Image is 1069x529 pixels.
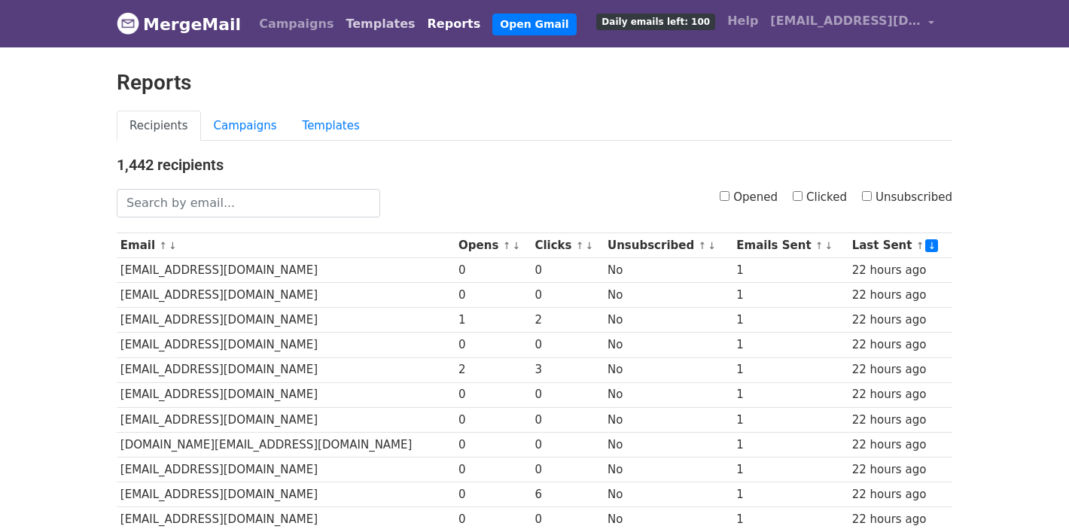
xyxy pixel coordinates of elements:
[848,407,952,432] td: 22 hours ago
[604,482,732,507] td: No
[531,283,605,308] td: 0
[848,233,952,258] th: Last Sent
[117,333,455,357] td: [EMAIL_ADDRESS][DOMAIN_NAME]
[531,382,605,407] td: 0
[994,457,1069,529] iframe: Chat Widget
[531,357,605,382] td: 3
[531,407,605,432] td: 0
[721,6,764,36] a: Help
[764,6,940,41] a: [EMAIL_ADDRESS][DOMAIN_NAME]
[848,283,952,308] td: 22 hours ago
[455,482,531,507] td: 0
[604,432,732,457] td: No
[815,240,824,251] a: ↑
[590,6,721,36] a: Daily emails left: 100
[793,191,803,201] input: Clicked
[604,333,732,357] td: No
[604,283,732,308] td: No
[720,189,778,206] label: Opened
[848,432,952,457] td: 22 hours ago
[604,258,732,283] td: No
[733,258,848,283] td: 1
[793,189,847,206] label: Clicked
[585,240,593,251] a: ↓
[117,482,455,507] td: [EMAIL_ADDRESS][DOMAIN_NAME]
[848,457,952,482] td: 22 hours ago
[604,457,732,482] td: No
[848,308,952,333] td: 22 hours ago
[512,240,520,251] a: ↓
[253,9,340,39] a: Campaigns
[455,258,531,283] td: 0
[117,432,455,457] td: [DOMAIN_NAME][EMAIL_ADDRESS][DOMAIN_NAME]
[604,308,732,333] td: No
[733,233,848,258] th: Emails Sent
[117,70,952,96] h2: Reports
[733,333,848,357] td: 1
[531,258,605,283] td: 0
[770,12,921,30] span: [EMAIL_ADDRESS][DOMAIN_NAME]
[916,240,924,251] a: ↑
[733,382,848,407] td: 1
[698,240,706,251] a: ↑
[733,457,848,482] td: 1
[531,457,605,482] td: 0
[117,407,455,432] td: [EMAIL_ADDRESS][DOMAIN_NAME]
[604,382,732,407] td: No
[117,382,455,407] td: [EMAIL_ADDRESS][DOMAIN_NAME]
[531,233,605,258] th: Clicks
[492,14,576,35] a: Open Gmail
[340,9,421,39] a: Templates
[455,382,531,407] td: 0
[455,407,531,432] td: 0
[733,482,848,507] td: 1
[455,308,531,333] td: 1
[531,482,605,507] td: 6
[117,283,455,308] td: [EMAIL_ADDRESS][DOMAIN_NAME]
[455,333,531,357] td: 0
[733,432,848,457] td: 1
[596,14,715,30] span: Daily emails left: 100
[531,333,605,357] td: 0
[455,357,531,382] td: 2
[117,457,455,482] td: [EMAIL_ADDRESS][DOMAIN_NAME]
[720,191,729,201] input: Opened
[604,407,732,432] td: No
[290,111,373,141] a: Templates
[733,283,848,308] td: 1
[117,233,455,258] th: Email
[455,432,531,457] td: 0
[862,191,872,201] input: Unsubscribed
[848,357,952,382] td: 22 hours ago
[117,156,952,174] h4: 1,442 recipients
[117,258,455,283] td: [EMAIL_ADDRESS][DOMAIN_NAME]
[708,240,716,251] a: ↓
[825,240,833,251] a: ↓
[117,189,380,217] input: Search by email...
[503,240,511,251] a: ↑
[604,233,732,258] th: Unsubscribed
[733,407,848,432] td: 1
[117,357,455,382] td: [EMAIL_ADDRESS][DOMAIN_NAME]
[422,9,487,39] a: Reports
[201,111,290,141] a: Campaigns
[117,12,139,35] img: MergeMail logo
[455,283,531,308] td: 0
[159,240,167,251] a: ↑
[848,258,952,283] td: 22 hours ago
[531,308,605,333] td: 2
[733,357,848,382] td: 1
[925,239,938,252] a: ↓
[531,432,605,457] td: 0
[117,111,201,141] a: Recipients
[117,8,241,40] a: MergeMail
[117,308,455,333] td: [EMAIL_ADDRESS][DOMAIN_NAME]
[455,233,531,258] th: Opens
[848,333,952,357] td: 22 hours ago
[848,482,952,507] td: 22 hours ago
[604,357,732,382] td: No
[455,457,531,482] td: 0
[169,240,177,251] a: ↓
[848,382,952,407] td: 22 hours ago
